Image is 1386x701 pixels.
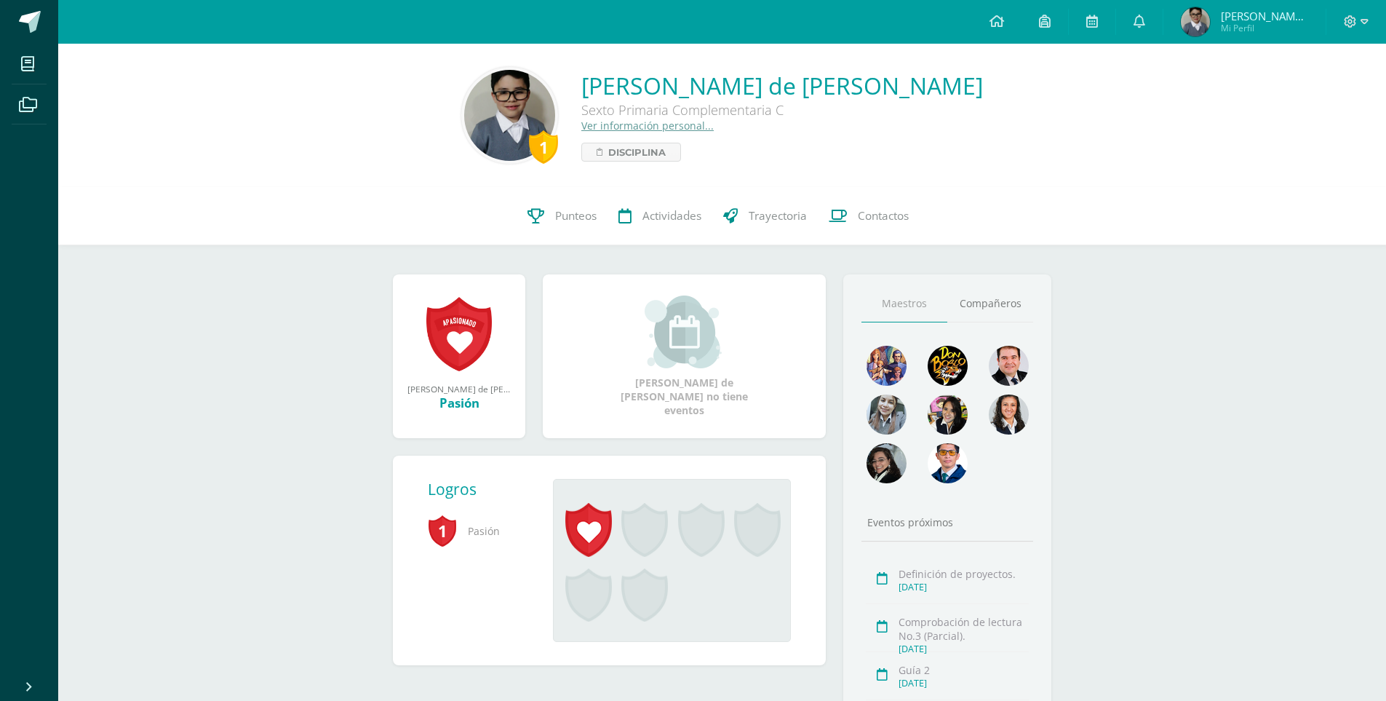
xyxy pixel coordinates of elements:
[858,208,909,223] span: Contactos
[428,479,541,499] div: Logros
[608,143,666,161] span: Disciplina
[612,296,757,417] div: [PERSON_NAME] de [PERSON_NAME] no tiene eventos
[928,395,968,435] img: ddcb7e3f3dd5693f9a3e043a79a89297.png
[989,395,1029,435] img: 7e15a45bc4439684581270cc35259faa.png
[428,514,457,547] span: 1
[555,208,597,223] span: Punteos
[867,443,907,483] img: 6377130e5e35d8d0020f001f75faf696.png
[428,511,530,551] span: Pasión
[1221,22,1308,34] span: Mi Perfil
[899,615,1029,643] div: Comprobación de lectura No.3 (Parcial).
[712,187,818,245] a: Trayectoria
[645,296,724,368] img: event_small.png
[899,663,1029,677] div: Guía 2
[749,208,807,223] span: Trayectoria
[928,346,968,386] img: 29fc2a48271e3f3676cb2cb292ff2552.png
[928,443,968,483] img: 07eb4d60f557dd093c6c8aea524992b7.png
[899,567,1029,581] div: Definición de proyectos.
[642,208,701,223] span: Actividades
[899,677,1029,689] div: [DATE]
[1221,9,1308,23] span: [PERSON_NAME] de [PERSON_NAME]
[989,346,1029,386] img: 79570d67cb4e5015f1d97fde0ec62c05.png
[407,383,511,395] div: [PERSON_NAME] de [PERSON_NAME] obtuvo
[517,187,608,245] a: Punteos
[529,130,558,164] div: 1
[407,395,511,411] div: Pasión
[581,70,983,101] a: [PERSON_NAME] de [PERSON_NAME]
[464,70,555,161] img: ae5be904859e1f54caa8372de999d767.png
[581,101,983,119] div: Sexto Primaria Complementaria C
[947,285,1033,322] a: Compañeros
[899,643,1029,655] div: [DATE]
[899,581,1029,593] div: [DATE]
[861,285,947,322] a: Maestros
[1181,7,1210,36] img: 0a2fc88354891e037b47c959cf6d87a8.png
[867,346,907,386] img: 88256b496371d55dc06d1c3f8a5004f4.png
[861,515,1033,529] div: Eventos próximos
[581,143,681,162] a: Disciplina
[818,187,920,245] a: Contactos
[581,119,714,132] a: Ver información personal...
[608,187,712,245] a: Actividades
[867,395,907,435] img: 45bd7986b8947ad7e5894cbc9b781108.png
